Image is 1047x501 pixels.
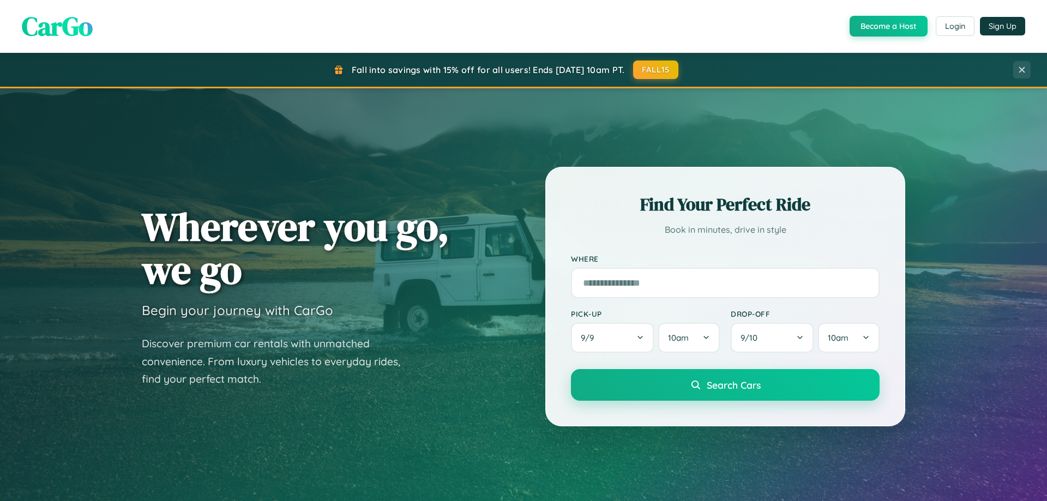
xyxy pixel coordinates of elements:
[142,302,333,318] h3: Begin your journey with CarGo
[741,333,763,343] span: 9 / 10
[142,205,449,291] h1: Wherever you go, we go
[936,16,974,36] button: Login
[571,192,880,216] h2: Find Your Perfect Ride
[571,222,880,238] p: Book in minutes, drive in style
[731,309,880,318] label: Drop-off
[571,369,880,401] button: Search Cars
[22,8,93,44] span: CarGo
[571,323,654,353] button: 9/9
[850,16,928,37] button: Become a Host
[668,333,689,343] span: 10am
[142,335,414,388] p: Discover premium car rentals with unmatched convenience. From luxury vehicles to everyday rides, ...
[581,333,599,343] span: 9 / 9
[352,64,625,75] span: Fall into savings with 15% off for all users! Ends [DATE] 10am PT.
[818,323,880,353] button: 10am
[571,309,720,318] label: Pick-up
[707,379,761,391] span: Search Cars
[980,17,1025,35] button: Sign Up
[571,254,880,263] label: Where
[658,323,720,353] button: 10am
[828,333,849,343] span: 10am
[731,323,814,353] button: 9/10
[633,61,679,79] button: FALL15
